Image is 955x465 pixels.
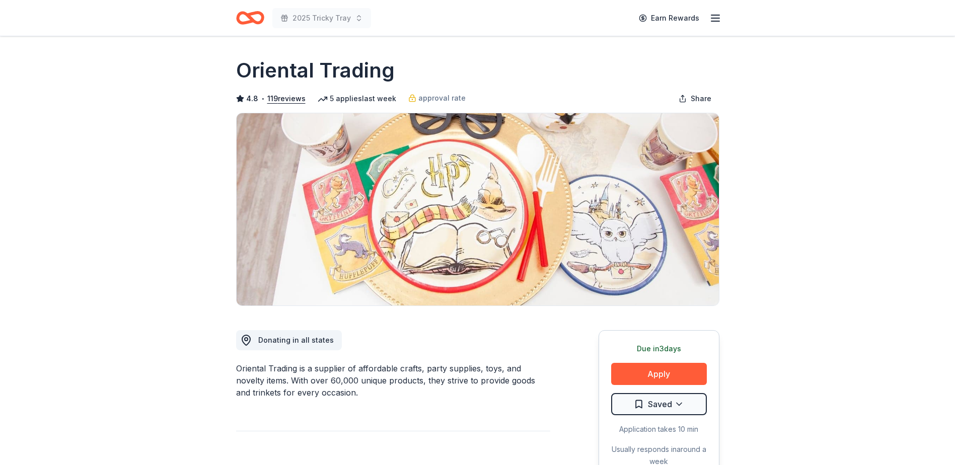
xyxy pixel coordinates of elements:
span: Donating in all states [258,336,334,344]
div: Due in 3 days [611,343,707,355]
div: Oriental Trading is a supplier of affordable crafts, party supplies, toys, and novelty items. Wit... [236,362,550,399]
span: 2025 Tricky Tray [292,12,351,24]
span: Share [691,93,711,105]
div: Application takes 10 min [611,423,707,435]
button: Saved [611,393,707,415]
button: Apply [611,363,707,385]
button: 2025 Tricky Tray [272,8,371,28]
a: approval rate [408,92,466,104]
span: approval rate [418,92,466,104]
div: 5 applies last week [318,93,396,105]
a: Earn Rewards [633,9,705,27]
span: • [261,95,264,103]
a: Home [236,6,264,30]
h1: Oriental Trading [236,56,395,85]
span: 4.8 [246,93,258,105]
button: Share [671,89,719,109]
img: Image for Oriental Trading [237,113,719,305]
span: Saved [648,398,672,411]
button: 119reviews [267,93,306,105]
